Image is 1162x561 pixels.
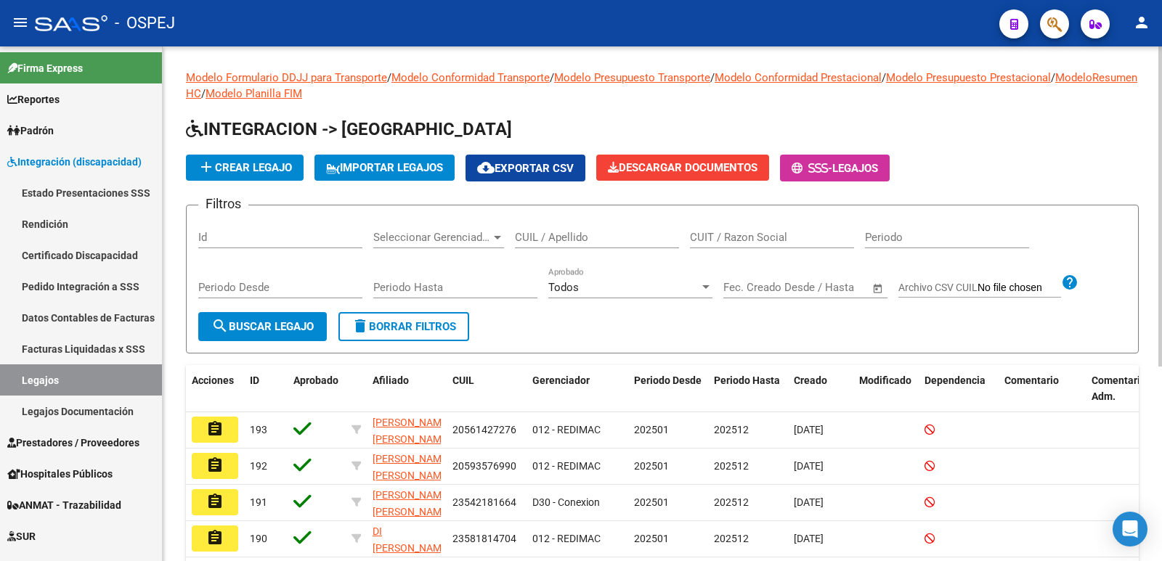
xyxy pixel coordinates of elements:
span: Legajos [832,162,878,175]
span: 20593576990 [452,460,516,472]
mat-icon: delete [352,317,369,335]
span: [DATE] [794,460,824,472]
input: End date [784,281,854,294]
datatable-header-cell: Periodo Desde [628,365,708,413]
a: Modelo Conformidad Transporte [391,71,550,84]
span: Aprobado [293,374,338,386]
span: Dependencia [925,374,986,386]
button: Crear Legajo [186,155,304,181]
span: [PERSON_NAME] [PERSON_NAME] [373,417,450,445]
span: INTEGRACION -> [GEOGRAPHIC_DATA] [186,119,512,139]
a: Modelo Planilla FIM [206,87,302,100]
input: Start date [723,281,771,294]
span: [DATE] [794,533,824,544]
span: Buscar Legajo [211,320,314,333]
span: 23542181664 [452,496,516,508]
button: -Legajos [780,155,890,181]
a: Modelo Formulario DDJJ para Transporte [186,71,387,84]
button: Borrar Filtros [338,312,469,341]
span: - [792,162,832,175]
datatable-header-cell: Comentario [999,365,1086,413]
a: Modelo Conformidad Prestacional [715,71,882,84]
span: CUIL [452,374,474,386]
span: 202512 [714,424,749,435]
mat-icon: assignment [206,456,224,474]
mat-icon: person [1133,14,1150,31]
span: 012 - REDIMAC [532,424,601,435]
mat-icon: assignment [206,493,224,510]
span: Crear Legajo [198,161,292,174]
span: Periodo Desde [634,374,702,386]
span: 190 [250,533,267,544]
mat-icon: assignment [206,420,224,438]
span: 193 [250,424,267,435]
button: Exportar CSV [466,155,585,181]
span: Padrón [7,123,54,139]
span: Acciones [192,374,234,386]
span: IMPORTAR LEGAJOS [326,161,443,174]
span: 202501 [634,496,669,508]
span: Periodo Hasta [714,374,780,386]
span: SUR [7,528,36,544]
span: Creado [794,374,827,386]
button: IMPORTAR LEGAJOS [314,155,455,181]
span: Borrar Filtros [352,320,456,333]
span: Integración (discapacidad) [7,154,142,170]
span: 202512 [714,496,749,508]
span: [DATE] [794,424,824,435]
datatable-header-cell: Gerenciador [527,365,628,413]
a: Modelo Presupuesto Transporte [554,71,710,84]
datatable-header-cell: Modificado [853,365,919,413]
datatable-header-cell: Afiliado [367,365,447,413]
span: 012 - REDIMAC [532,460,601,472]
mat-icon: search [211,317,229,335]
span: 20561427276 [452,424,516,435]
span: Descargar Documentos [608,161,757,174]
datatable-header-cell: ID [244,365,288,413]
mat-icon: help [1061,274,1078,291]
span: Comentario Adm. [1092,374,1146,403]
span: Archivo CSV CUIL [898,282,978,293]
datatable-header-cell: Acciones [186,365,244,413]
span: 191 [250,496,267,508]
span: Exportar CSV [477,162,574,175]
div: Open Intercom Messenger [1113,512,1147,546]
span: 23581814704 [452,533,516,544]
span: ID [250,374,259,386]
a: Modelo Presupuesto Prestacional [886,71,1051,84]
span: [DATE] [794,496,824,508]
span: - OSPEJ [115,7,175,39]
span: 192 [250,460,267,472]
mat-icon: assignment [206,529,224,546]
span: 202512 [714,460,749,472]
span: 202501 [634,424,669,435]
mat-icon: menu [12,14,29,31]
mat-icon: cloud_download [477,159,495,176]
button: Descargar Documentos [596,155,769,181]
span: D30 - Conexion [532,496,600,508]
datatable-header-cell: Creado [788,365,853,413]
input: Archivo CSV CUIL [978,282,1061,295]
span: Todos [548,281,579,294]
datatable-header-cell: Periodo Hasta [708,365,788,413]
button: Open calendar [870,280,887,297]
span: 202512 [714,533,749,544]
datatable-header-cell: Aprobado [288,365,346,413]
span: Prestadores / Proveedores [7,435,139,451]
button: Buscar Legajo [198,312,327,341]
mat-icon: add [198,158,215,176]
h3: Filtros [198,194,248,214]
span: [PERSON_NAME] [PERSON_NAME] [373,489,450,517]
span: Seleccionar Gerenciador [373,231,491,244]
span: 202501 [634,460,669,472]
datatable-header-cell: Dependencia [919,365,999,413]
span: Gerenciador [532,374,590,386]
span: ANMAT - Trazabilidad [7,497,121,513]
span: Afiliado [373,374,409,386]
span: 012 - REDIMAC [532,533,601,544]
span: Firma Express [7,60,83,76]
datatable-header-cell: CUIL [447,365,527,413]
span: 202501 [634,533,669,544]
span: [PERSON_NAME] [PERSON_NAME] [373,453,450,481]
span: Modificado [859,374,911,386]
